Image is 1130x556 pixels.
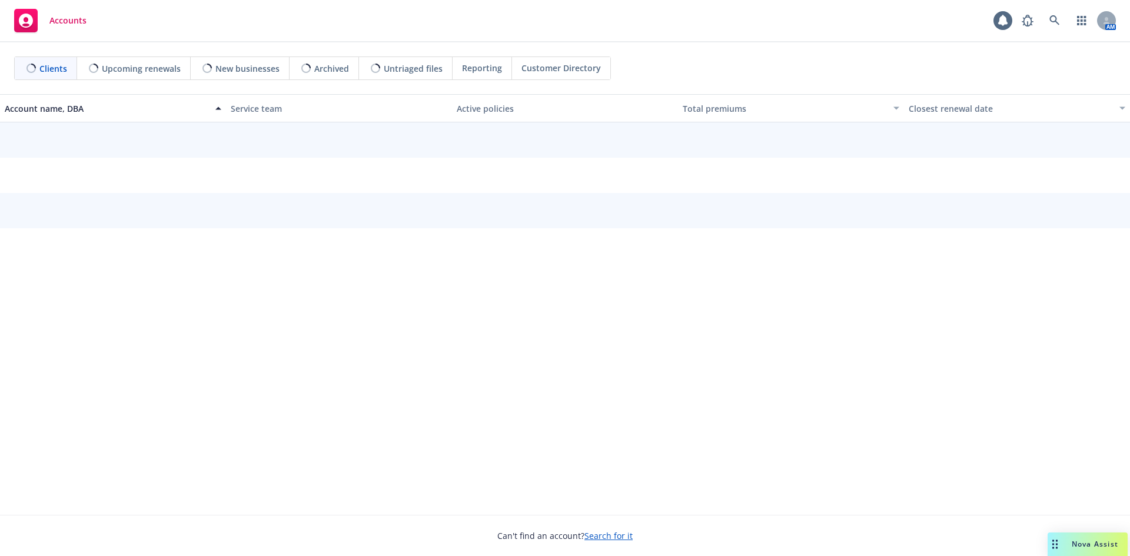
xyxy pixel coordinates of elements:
button: Active policies [452,94,678,122]
span: Customer Directory [521,62,601,74]
span: Archived [314,62,349,75]
a: Report a Bug [1016,9,1039,32]
span: Can't find an account? [497,530,633,542]
button: Total premiums [678,94,904,122]
span: Nova Assist [1072,539,1118,549]
a: Search for it [584,530,633,541]
div: Active policies [457,102,673,115]
span: New businesses [215,62,280,75]
div: Account name, DBA [5,102,208,115]
a: Search [1043,9,1066,32]
span: Reporting [462,62,502,74]
a: Accounts [9,4,91,37]
button: Service team [226,94,452,122]
div: Closest renewal date [909,102,1112,115]
div: Drag to move [1048,532,1062,556]
button: Nova Assist [1048,532,1128,556]
a: Switch app [1070,9,1094,32]
span: Accounts [49,16,87,25]
div: Service team [231,102,447,115]
span: Upcoming renewals [102,62,181,75]
div: Total premiums [683,102,886,115]
span: Untriaged files [384,62,443,75]
button: Closest renewal date [904,94,1130,122]
span: Clients [39,62,67,75]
